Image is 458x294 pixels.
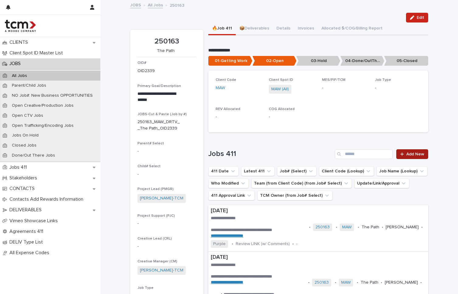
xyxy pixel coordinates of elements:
[137,68,155,74] p: OID2339
[236,22,273,35] button: 📦Deliverables
[406,152,424,156] span: Add New
[7,143,41,148] p: Closed Jobs
[322,85,368,91] p: -
[137,61,146,65] span: OID#
[170,2,184,8] p: 250163
[296,241,297,247] p: -
[336,225,337,230] p: •
[216,85,225,91] a: MAW
[375,85,421,91] p: -
[314,280,329,285] a: 250163
[137,48,194,54] p: The Path
[269,78,293,82] span: Client Spot ID
[396,149,428,159] a: Add New
[211,240,228,248] span: Purple
[7,40,33,45] p: CLIENTS
[340,56,384,66] p: 04-Done/OutThere
[7,113,48,118] p: Open CTV Jobs
[362,225,379,230] p: The Path
[386,225,419,230] p: [PERSON_NAME]
[7,50,68,56] p: Client Spot ID Master List
[277,166,317,176] button: Job# (Select)
[406,13,428,22] button: Edit
[273,22,294,35] button: Details
[420,280,422,285] p: •
[417,16,424,20] span: Edit
[208,178,249,188] button: Who Modified
[137,260,177,263] span: Creative Manager (CM)
[208,191,255,200] button: 411 Approval Link
[241,166,275,176] button: Latest 411
[7,186,40,192] p: CONTACTS
[7,250,54,256] p: All Expense Codes
[7,164,32,170] p: Jobs 411
[375,78,391,82] span: Job Type
[252,56,297,66] p: 02-Open
[208,56,252,66] p: 01-Getting Work
[208,22,236,35] button: 🔥Job 411
[137,84,181,88] span: Primary Goal/Description
[137,119,182,132] p: 250163_MAW_DRTV__The Path_OID2339
[269,114,315,120] p: -
[148,1,163,8] a: All Jobs
[140,267,183,274] a: [PERSON_NAME]-TCM
[341,280,351,285] a: MAW
[137,148,196,154] p: -
[358,225,359,230] p: •
[308,280,310,285] p: •
[208,166,239,176] button: 411 Date
[7,73,32,78] p: All Jobs
[137,237,172,240] span: Creative Lead (CRL)
[382,225,383,230] p: •
[7,103,78,108] p: Open Creative/Production Jobs
[257,191,333,200] button: TCM Owner (from Job# Select)
[216,78,236,82] span: Client Code
[7,196,88,202] p: Contacts Add Rewards Information
[232,241,233,247] p: •
[7,239,48,245] p: DELIV Type List
[137,37,196,46] p: 250163
[385,280,418,285] p: [PERSON_NAME]
[376,166,428,176] button: Job Name (Lookup)
[208,150,332,158] h1: Jobs 411
[315,225,330,230] a: 250163
[137,142,164,145] span: Parent# Select
[381,280,382,285] p: •
[269,107,295,111] span: COG Allocated
[211,208,426,214] p: [DATE]
[251,178,352,188] button: Team (from Client Code) (from Job# Select)
[137,286,154,290] span: Job Type
[5,20,36,32] img: 4hMmSqQkux38exxPVZHQ
[7,61,26,67] p: JOBS
[137,187,174,191] span: Project Lead (PMGR)
[130,1,141,8] a: JOBS
[236,241,290,247] p: Review LINK (w/ Comments)
[318,22,386,35] button: Allocated $/COG/Billing Report
[7,175,42,181] p: Stakeholders
[335,149,393,159] div: Search
[7,133,43,138] p: Jobs On Hold
[137,220,196,227] p: -
[137,214,175,218] span: Project Support (PJC)
[342,225,352,230] a: MAW
[319,166,374,176] button: Client Code (Lookup)
[216,107,240,111] span: REV Allocated
[211,254,426,261] p: [DATE]
[271,86,289,92] a: MAW (All)
[7,123,78,128] p: Open Trafficking/Encoding Jobs
[7,207,47,213] p: DELIVERABLES
[421,225,423,230] p: •
[137,164,161,168] span: Child# Select
[216,114,262,120] p: -
[335,280,336,285] p: •
[384,56,428,66] p: 05-Closed
[296,56,340,66] p: 03-Hold
[294,22,318,35] button: Invoices
[357,280,358,285] p: •
[7,153,60,158] p: Done/Out There Jobs
[7,218,63,224] p: Vimeo Showcase Links
[292,241,294,247] p: •
[7,83,51,88] p: Parent/Child Jobs
[137,171,196,178] p: -
[7,93,98,98] p: NO Job#: New Business OPPORTUNITIES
